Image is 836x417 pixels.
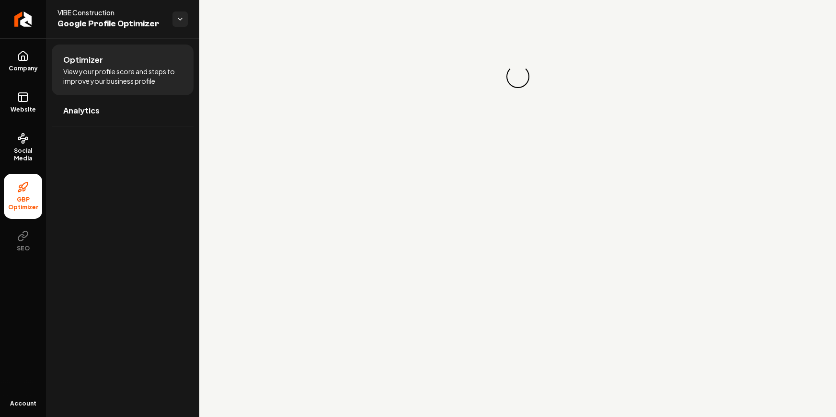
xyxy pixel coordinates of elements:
span: SEO [13,245,34,252]
span: VIBE Construction [57,8,165,17]
a: Company [4,43,42,80]
span: Company [5,65,42,72]
a: Social Media [4,125,42,170]
div: Loading [502,61,534,92]
span: Website [7,106,40,113]
img: Rebolt Logo [14,11,32,27]
button: SEO [4,223,42,260]
a: Website [4,84,42,121]
span: GBP Optimizer [4,196,42,211]
span: Analytics [63,105,100,116]
span: View your profile score and steps to improve your business profile [63,67,182,86]
span: Account [10,400,36,407]
span: Social Media [4,147,42,162]
a: Analytics [52,95,194,126]
span: Optimizer [63,54,103,66]
span: Google Profile Optimizer [57,17,165,31]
